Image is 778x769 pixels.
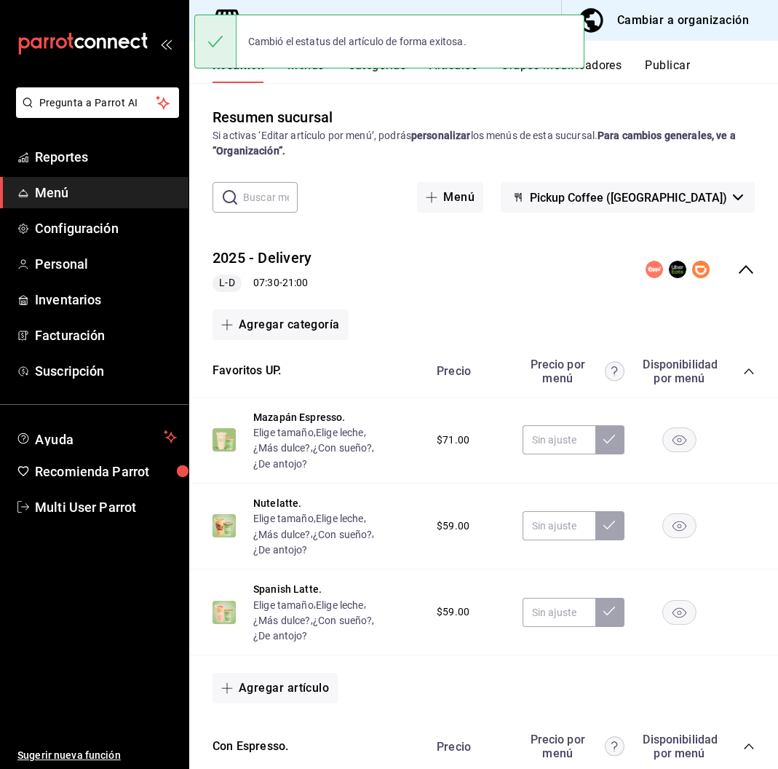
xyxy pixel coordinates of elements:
button: Elige leche [316,511,364,526]
span: $59.00 [437,604,469,620]
img: Preview [213,514,236,537]
button: Agregar artículo [213,673,338,703]
span: Sugerir nueva función [17,748,177,763]
button: ¿Más dulce? [253,441,311,455]
div: Resumen sucursal [213,106,333,128]
div: Cambiar a organización [617,10,749,31]
span: Inventarios [35,290,177,309]
span: Menú [35,183,177,202]
button: 2025 - Delivery [213,248,311,269]
button: ¿Con sueño? [313,441,373,455]
button: ¿Con sueño? [313,527,373,542]
div: Precio por menú [523,358,624,385]
span: Recomienda Parrot [35,462,177,481]
span: Suscripción [35,361,177,381]
img: Preview [213,428,236,451]
span: Reportes [35,147,177,167]
span: Facturación [35,326,177,345]
input: Sin ajuste [523,425,595,454]
input: Sin ajuste [523,598,595,627]
div: Disponibilidad por menú [643,733,715,760]
button: Elige leche [316,425,364,440]
button: Elige leche [316,598,364,612]
input: Sin ajuste [523,511,595,540]
button: collapse-category-row [743,741,755,752]
span: Pregunta a Parrot AI [39,95,156,111]
button: Elige tamaño [253,425,314,440]
span: Personal [35,254,177,274]
a: Pregunta a Parrot AI [10,106,179,121]
span: Configuración [35,218,177,238]
div: Precio [422,740,515,754]
input: Buscar menú [243,183,298,212]
div: 07:30 - 21:00 [213,275,311,292]
button: Pickup Coffee ([GEOGRAPHIC_DATA]) [501,182,755,213]
button: Favoritos UP. [213,363,281,379]
span: $71.00 [437,433,469,448]
button: Agregar categoría [213,309,349,340]
div: collapse-menu-row [189,236,778,304]
div: Disponibilidad por menú [643,358,715,385]
button: ¿Más dulce? [253,613,311,628]
span: $59.00 [437,518,469,534]
span: L-D [213,275,240,291]
button: Con Espresso. [213,738,288,755]
img: Preview [213,601,236,624]
button: ¿De antojo? [253,628,308,643]
button: Elige tamaño [253,598,314,612]
button: ¿De antojo? [253,543,308,557]
strong: personalizar [411,130,471,141]
div: Si activas ‘Editar artículo por menú’, podrás los menús de esta sucursal. [213,128,755,159]
div: Cambió el estatus del artículo de forma exitosa. [237,25,478,58]
button: open_drawer_menu [160,38,172,50]
span: Pickup Coffee ([GEOGRAPHIC_DATA]) [530,191,727,205]
button: Mazapán Espresso. [253,410,346,425]
button: Menú [417,182,483,213]
button: Elige tamaño [253,511,314,526]
div: , , , , [253,596,422,643]
span: Multi User Parrot [35,497,177,517]
button: collapse-category-row [743,366,755,377]
button: Publicar [645,58,690,83]
button: ¿Con sueño? [313,613,373,628]
button: ¿Más dulce? [253,527,311,542]
button: Nutelatte. [253,496,302,510]
button: ¿De antojo? [253,457,308,471]
span: Ayuda [35,428,158,446]
div: Precio [422,364,515,378]
div: Precio por menú [523,733,624,760]
div: , , , , [253,510,422,557]
div: , , , , [253,425,422,471]
button: Pregunta a Parrot AI [16,87,179,118]
button: Spanish Latte. [253,582,322,596]
strong: Para cambios generales, ve a “Organización”. [213,130,736,157]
